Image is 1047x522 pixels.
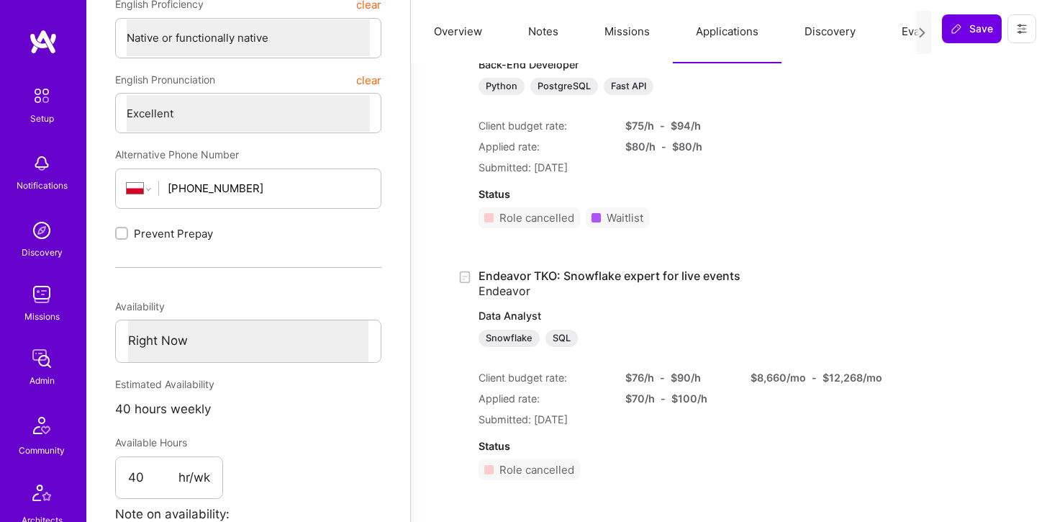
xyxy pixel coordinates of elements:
img: admin teamwork [27,344,56,373]
p: Back-End Developer [479,58,858,72]
img: logo [29,29,58,55]
div: $ 80 /h [625,139,656,154]
div: Estimated Availability [115,372,381,397]
div: - [660,118,665,133]
input: XX [128,457,178,499]
span: hr/wk [178,469,210,487]
div: Python [479,78,525,95]
div: Status [479,438,858,454]
div: Admin [30,373,55,388]
img: teamwork [27,280,56,309]
div: Fast API [604,78,653,95]
div: Community [19,443,65,458]
input: +1 (000) 000-0000 [168,170,370,207]
div: $ 80 /h [672,139,702,154]
div: $ 70 /h [625,391,655,406]
div: Discovery [22,245,63,260]
div: Client budget rate: [479,118,608,133]
div: $ 100 /h [671,391,707,406]
div: $ 94 /h [671,118,701,133]
span: Prevent Prepay [134,226,213,241]
div: $ 12,268 /mo [822,370,882,385]
div: Submitted: [DATE] [479,160,858,175]
div: Role cancelled [499,210,574,225]
span: Alternative Phone Number [115,148,239,161]
div: - [661,139,666,154]
div: 40 hours weekly [115,397,381,421]
div: Setup [30,111,54,126]
div: Submitted: [DATE] [479,412,858,427]
div: Snowflake [479,330,540,347]
div: $ 76 /h [625,370,654,385]
div: - [812,370,817,385]
img: Architects [24,478,59,513]
div: Applied rate: [479,139,608,154]
div: - [660,370,665,385]
div: $ 8,660 /mo [751,370,806,385]
div: $ 90 /h [671,370,701,385]
img: discovery [27,216,56,245]
div: Waitlist [607,210,643,225]
img: bell [27,149,56,178]
a: Endeavor TKO: Snowflake expert for live eventsEndeavorData AnalystSnowflakeSQL [479,269,858,347]
div: Notifications [17,178,68,193]
div: Available Hours [115,430,223,456]
div: Client budget rate: [479,370,608,385]
div: $ 75 /h [625,118,654,133]
div: Role cancelled [499,462,574,477]
div: SQL [545,330,578,347]
i: icon Application [457,269,473,286]
img: Community [24,408,59,443]
div: Applied rate: [479,391,608,406]
div: Status [479,186,858,202]
div: Availability [115,294,381,320]
button: clear [356,67,381,93]
div: Missions [24,309,60,324]
div: PostgreSQL [530,78,598,95]
span: Endeavor [479,284,530,298]
div: Created [457,269,479,285]
i: icon Next [917,27,928,38]
button: Save [942,14,1002,43]
span: Save [951,22,993,36]
p: Data Analyst [479,309,858,323]
img: setup [27,81,57,111]
span: English Pronunciation [115,67,215,93]
div: - [661,391,666,406]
